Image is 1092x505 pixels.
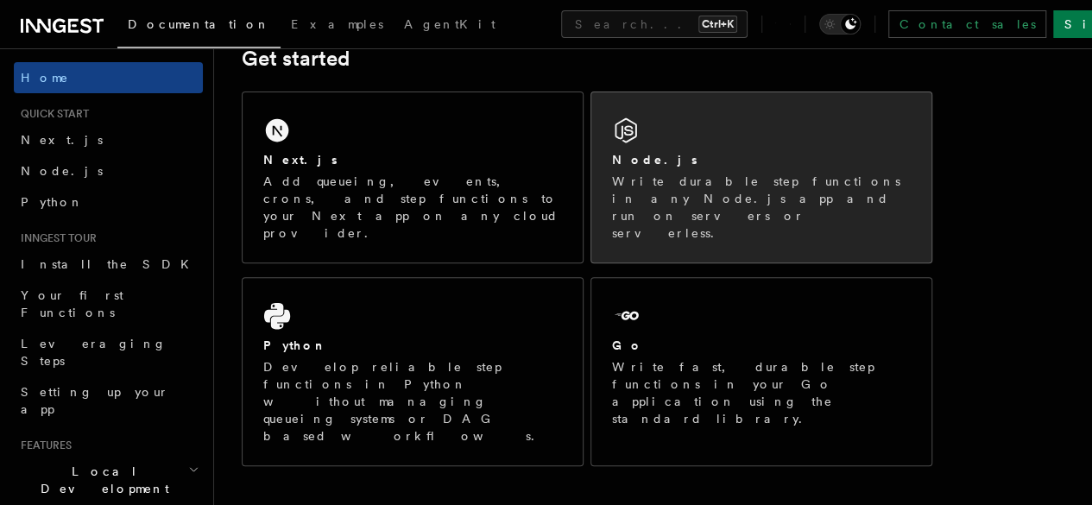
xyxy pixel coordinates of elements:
[263,151,338,168] h2: Next.js
[291,17,383,31] span: Examples
[14,463,188,497] span: Local Development
[281,5,394,47] a: Examples
[561,10,748,38] button: Search...Ctrl+K
[263,358,562,445] p: Develop reliable step functions in Python without managing queueing systems or DAG based workflows.
[21,385,169,416] span: Setting up your app
[21,337,167,368] span: Leveraging Steps
[242,47,350,71] a: Get started
[888,10,1046,38] a: Contact sales
[14,456,203,504] button: Local Development
[242,92,584,263] a: Next.jsAdd queueing, events, crons, and step functions to your Next app on any cloud provider.
[263,173,562,242] p: Add queueing, events, crons, and step functions to your Next app on any cloud provider.
[14,124,203,155] a: Next.js
[404,17,496,31] span: AgentKit
[14,376,203,425] a: Setting up your app
[698,16,737,33] kbd: Ctrl+K
[21,164,103,178] span: Node.js
[590,92,932,263] a: Node.jsWrite durable step functions in any Node.js app and run on servers or serverless.
[612,151,697,168] h2: Node.js
[14,155,203,186] a: Node.js
[14,62,203,93] a: Home
[21,257,199,271] span: Install the SDK
[242,277,584,466] a: PythonDevelop reliable step functions in Python without managing queueing systems or DAG based wo...
[21,288,123,319] span: Your first Functions
[612,358,911,427] p: Write fast, durable step functions in your Go application using the standard library.
[394,5,506,47] a: AgentKit
[117,5,281,48] a: Documentation
[14,249,203,280] a: Install the SDK
[590,277,932,466] a: GoWrite fast, durable step functions in your Go application using the standard library.
[14,328,203,376] a: Leveraging Steps
[14,186,203,218] a: Python
[21,133,103,147] span: Next.js
[14,280,203,328] a: Your first Functions
[612,173,911,242] p: Write durable step functions in any Node.js app and run on servers or serverless.
[263,337,327,354] h2: Python
[14,107,89,121] span: Quick start
[128,17,270,31] span: Documentation
[612,337,643,354] h2: Go
[21,69,69,86] span: Home
[819,14,861,35] button: Toggle dark mode
[14,439,72,452] span: Features
[21,195,84,209] span: Python
[14,231,97,245] span: Inngest tour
